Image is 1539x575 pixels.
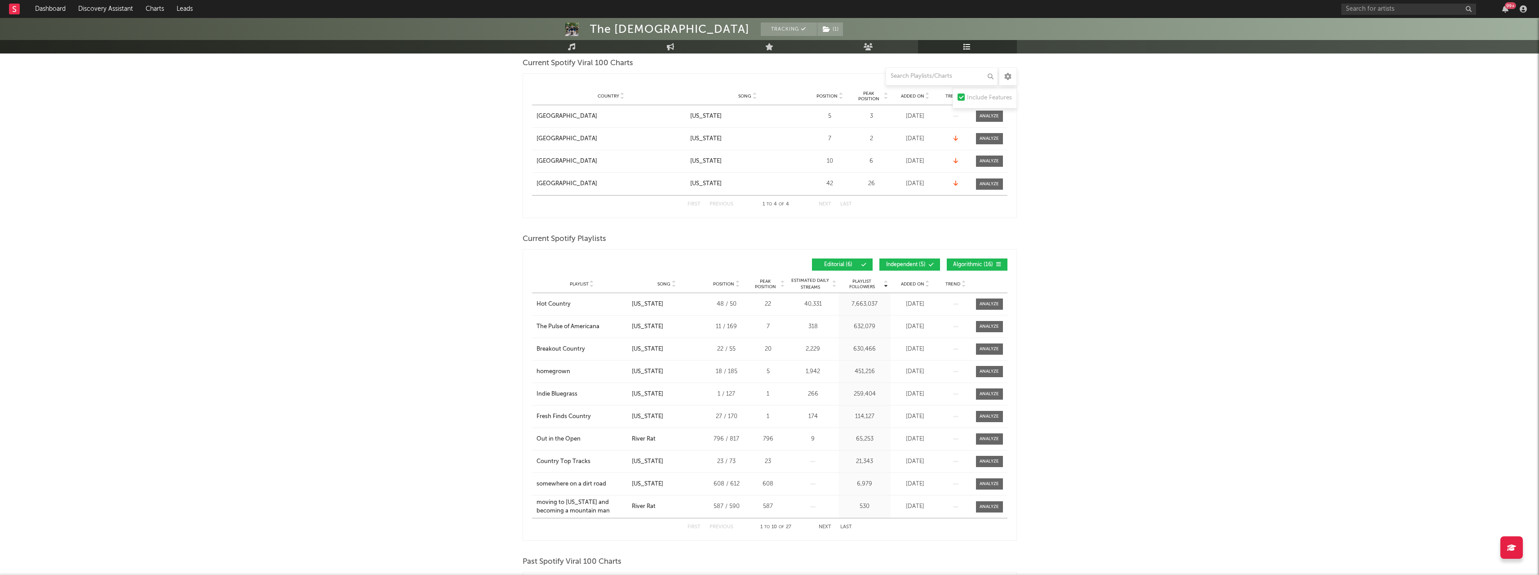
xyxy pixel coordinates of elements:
button: Previous [710,202,733,207]
span: Country [598,94,619,99]
span: Song [657,281,670,287]
span: Playlist [570,281,589,287]
div: [US_STATE] [632,367,663,376]
a: Breakout Country [537,345,627,354]
div: 1 / 127 [706,390,747,399]
div: 48 / 50 [706,300,747,309]
div: 9 [789,435,837,444]
div: [DATE] [893,435,938,444]
div: 11 / 169 [706,322,747,331]
span: Added On [901,94,924,99]
div: The [DEMOGRAPHIC_DATA] [590,22,750,36]
div: 3 [855,112,888,121]
span: Playlist Followers [841,279,883,290]
a: The Pulse of Americana [537,322,627,331]
div: 18 / 185 [706,367,747,376]
div: 2,229 [789,345,837,354]
div: 7 [810,134,850,143]
button: Next [819,525,831,530]
div: 1 4 4 [751,199,801,210]
div: [US_STATE] [632,480,663,489]
button: (1) [817,22,843,36]
div: [GEOGRAPHIC_DATA] [537,134,597,143]
span: Past Spotify Viral 100 Charts [523,557,621,567]
div: [DATE] [893,300,938,309]
div: 7,663,037 [841,300,888,309]
input: Search for artists [1341,4,1476,15]
div: Include Features [967,93,1012,103]
div: 23 / 73 [706,457,747,466]
span: Peak Position [855,91,883,102]
div: [US_STATE] [632,345,663,354]
span: Algorithmic ( 16 ) [953,262,994,267]
div: 40,331 [789,300,837,309]
a: [US_STATE] [690,157,805,166]
div: 99 + [1505,2,1516,9]
div: homegrown [537,367,570,376]
div: [US_STATE] [632,412,663,421]
span: ( 1 ) [817,22,843,36]
div: 23 [751,457,785,466]
div: [US_STATE] [690,134,722,143]
div: 632,079 [841,322,888,331]
button: Last [840,202,852,207]
div: 587 / 590 [706,502,747,511]
span: Added On [901,281,924,287]
div: 630,466 [841,345,888,354]
div: [US_STATE] [632,390,663,399]
span: of [779,202,784,206]
span: Current Spotify Viral 100 Charts [523,58,633,69]
div: 608 / 612 [706,480,747,489]
div: 1 [751,390,785,399]
div: 27 / 170 [706,412,747,421]
div: 6 [855,157,888,166]
a: [US_STATE] [690,179,805,188]
div: 796 [751,435,785,444]
div: [DATE] [893,134,938,143]
div: 174 [789,412,837,421]
span: to [767,202,772,206]
div: 587 [751,502,785,511]
div: The Pulse of Americana [537,322,599,331]
div: [GEOGRAPHIC_DATA] [537,179,597,188]
input: Search Playlists/Charts [886,67,998,85]
a: homegrown [537,367,627,376]
div: [US_STATE] [632,300,663,309]
div: 26 [855,179,888,188]
a: [GEOGRAPHIC_DATA] [537,112,686,121]
div: 20 [751,345,785,354]
a: [US_STATE] [690,134,805,143]
button: Last [840,525,852,530]
a: [US_STATE] [690,112,805,121]
span: Estimated Daily Streams [789,277,831,291]
div: 796 / 817 [706,435,747,444]
span: Position [713,281,734,287]
div: River Rat [632,502,656,511]
div: [DATE] [893,367,938,376]
div: [DATE] [893,390,938,399]
div: Indie Bluegrass [537,390,577,399]
span: Editorial ( 6 ) [818,262,859,267]
div: 65,253 [841,435,888,444]
a: [GEOGRAPHIC_DATA] [537,134,686,143]
div: Hot Country [537,300,571,309]
div: 1 10 27 [751,522,801,533]
span: Current Spotify Playlists [523,234,606,245]
div: [DATE] [893,179,938,188]
button: Algorithmic(16) [947,259,1007,271]
div: [US_STATE] [632,322,663,331]
a: somewhere on a dirt road [537,480,627,489]
div: 22 / 55 [706,345,747,354]
div: 259,404 [841,390,888,399]
div: Fresh Finds Country [537,412,591,421]
span: Song [738,94,751,99]
span: Independent ( 5 ) [885,262,927,267]
div: 1,942 [789,367,837,376]
div: [DATE] [893,345,938,354]
span: to [764,525,770,529]
div: [GEOGRAPHIC_DATA] [537,157,597,166]
div: 7 [751,322,785,331]
div: [DATE] [893,322,938,331]
div: 22 [751,300,785,309]
button: Editorial(6) [812,259,873,271]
